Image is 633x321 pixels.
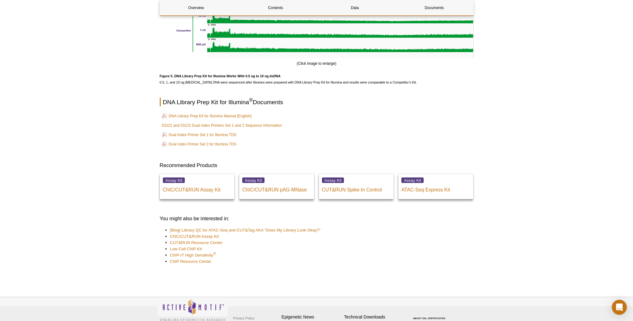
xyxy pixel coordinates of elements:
[401,178,424,183] span: Assay Kit
[239,174,314,199] a: Assay Kit ChIC/CUT&RUN pAG-MNase
[214,252,216,255] sup: ®
[401,184,470,193] p: ATAC-Seq Express Kit
[398,174,473,199] a: Assay Kit ATAC-Seq Express Kit
[398,0,470,15] a: Documents
[160,174,235,199] a: Assay Kit ChIC/CUT&RUN Assay Kit
[160,0,232,15] a: Overview
[162,131,237,139] a: Dual Index Primer Set 1 for Illumina TDS
[242,184,311,193] p: ChIC/CUT&RUN pAG-MNase
[239,0,312,15] a: Contents
[322,178,344,183] span: Assay Kit
[249,97,253,103] sup: ®
[160,215,474,222] h3: You might also be interested in:
[170,240,223,246] a: CUT&RUN Resource Center
[170,246,202,252] a: Low Cell ChIP Kit
[170,227,321,233] a: [Blog] Library QC for ATAC-Seq and CUT&Tag AKA “Does My Library Look Okay?”
[344,314,404,320] h4: Technical Downloads
[612,300,627,315] div: Open Intercom Messenger
[242,178,264,183] span: Assay Kit
[162,140,237,148] a: Dual Index Primer Set 2 for Illumina TDS
[170,233,219,240] a: ChIC/CUT&RUN Assay Kit
[413,317,445,319] a: ABOUT SSL CERTIFICATES
[170,258,211,265] a: ChIP Resource Center
[163,178,185,183] span: Assay Kit
[162,112,252,120] a: DNA Library Prep Kit for Illumina Manual [English]
[163,184,232,193] p: ChIC/CUT&RUN Assay Kit
[322,184,391,193] p: CUT&RUN Spike-In Control
[319,0,391,15] a: Data
[160,74,281,78] strong: Figure 5. DNA Library Prep Kit for Illumina Works With 0.5 ng to 10 ng dsDNA
[162,122,282,129] a: 53221 and 53222 Dual Index Primers Set 1 and 2 Sequence Information
[160,98,474,106] h2: DNA Library Prep Kit for Illumina Documents
[160,162,474,169] h3: Recommended Products
[282,314,341,320] h4: Epigenetic News
[319,174,394,199] a: Assay Kit CUT&RUN Spike-In Control
[160,74,417,84] span: 0.5, 1, and 10 ng [MEDICAL_DATA] DNA were sequenced after libraries were prepared with DNA Librar...
[170,252,216,258] a: ChIP-IT High Sensitivity®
